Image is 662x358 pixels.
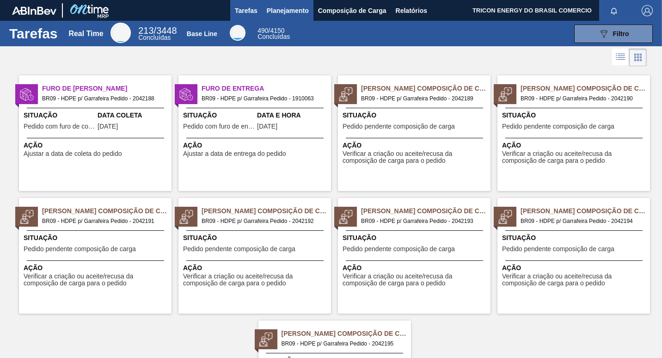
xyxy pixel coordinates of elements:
[187,30,217,37] div: Base Line
[521,93,643,104] span: BR09 - HDPE p/ Garrafeira Pedido - 2042190
[24,273,169,287] span: Verificar a criação ou aceite/recusa da composição de carga para o pedido
[183,141,329,150] span: Ação
[599,4,629,17] button: Notificações
[42,216,164,226] span: BR09 - HDPE p/ Garrafeira Pedido - 2042191
[521,206,650,216] span: Pedido Aguardando Composição de Carga
[183,150,286,157] span: Ajustar a data de entrega do pedido
[343,150,488,165] span: Verificar a criação ou aceite/recusa da composição de carga para o pedido
[98,111,169,120] span: Data Coleta
[9,28,58,39] h1: Tarefas
[502,111,648,120] span: Situação
[343,111,488,120] span: Situação
[502,273,648,287] span: Verificar a criação ou aceite/recusa da composição de carga para o pedido
[257,27,284,34] span: / 4150
[318,5,386,16] span: Composição de Carga
[183,123,255,130] span: Pedido com furo de entrega
[257,27,268,34] span: 490
[498,210,512,224] img: status
[42,206,172,216] span: Pedido Aguardando Composição de Carga
[202,93,324,104] span: BR09 - HDPE p/ Garrafeira Pedido - 1910063
[179,210,193,224] img: status
[502,233,648,243] span: Situação
[282,339,404,349] span: BR09 - HDPE p/ Garrafeira Pedido - 2042195
[361,216,483,226] span: BR09 - HDPE p/ Garrafeira Pedido - 2042193
[138,27,177,41] div: Real Time
[502,263,648,273] span: Ação
[138,25,153,36] span: 213
[521,84,650,93] span: Pedido Aguardando Composição de Carga
[361,206,490,216] span: Pedido Aguardando Composição de Carga
[98,123,118,130] span: 30/09/2025
[629,49,647,66] div: Visão em Cards
[343,123,455,130] span: Pedido pendente composição de carga
[24,263,169,273] span: Ação
[20,210,34,224] img: status
[42,84,172,93] span: Furo de Coleta
[361,84,490,93] span: Pedido Aguardando Composição de Carga
[24,233,169,243] span: Situação
[343,233,488,243] span: Situação
[613,30,629,37] span: Filtro
[24,111,95,120] span: Situação
[282,329,411,339] span: Pedido Aguardando Composição de Carga
[257,111,329,120] span: Data e Hora
[235,5,257,16] span: Tarefas
[259,333,273,346] img: status
[642,5,653,16] img: Logout
[24,150,122,157] span: Ajustar a data de coleta do pedido
[339,87,353,101] img: status
[257,33,290,40] span: Concluídas
[257,123,277,130] span: 04/04/2025,
[12,6,56,15] img: TNhmsLtSVTkK8tSr43FrP2fwEKptu5GPRR3wAAAABJRU5ErkJggg==
[183,273,329,287] span: Verificar a criação ou aceite/recusa da composição de carga para o pedido
[230,25,245,41] div: Base Line
[183,111,255,120] span: Situação
[574,25,653,43] button: Filtro
[343,246,455,253] span: Pedido pendente composição de carga
[24,123,95,130] span: Pedido com furo de coleta
[502,150,648,165] span: Verificar a criação ou aceite/recusa da composição de carga para o pedido
[42,93,164,104] span: BR09 - HDPE p/ Garrafeira Pedido - 2042188
[110,23,131,43] div: Real Time
[24,141,169,150] span: Ação
[361,93,483,104] span: BR09 - HDPE p/ Garrafeira Pedido - 2042189
[498,87,512,101] img: status
[339,210,353,224] img: status
[267,5,309,16] span: Planejamento
[202,206,331,216] span: Pedido Aguardando Composição de Carga
[257,28,290,40] div: Base Line
[183,263,329,273] span: Ação
[202,216,324,226] span: BR09 - HDPE p/ Garrafeira Pedido - 2042192
[138,34,171,41] span: Concluídas
[138,25,177,36] span: / 3448
[502,246,614,253] span: Pedido pendente composição de carga
[343,263,488,273] span: Ação
[179,87,193,101] img: status
[202,84,331,93] span: Furo de Entrega
[183,233,329,243] span: Situação
[183,246,295,253] span: Pedido pendente composição de carga
[343,141,488,150] span: Ação
[20,87,34,101] img: status
[343,273,488,287] span: Verificar a criação ou aceite/recusa da composição de carga para o pedido
[68,30,103,38] div: Real Time
[612,49,629,66] div: Visão em Lista
[521,216,643,226] span: BR09 - HDPE p/ Garrafeira Pedido - 2042194
[502,141,648,150] span: Ação
[24,246,136,253] span: Pedido pendente composição de carga
[502,123,614,130] span: Pedido pendente composição de carga
[396,5,427,16] span: Relatórios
